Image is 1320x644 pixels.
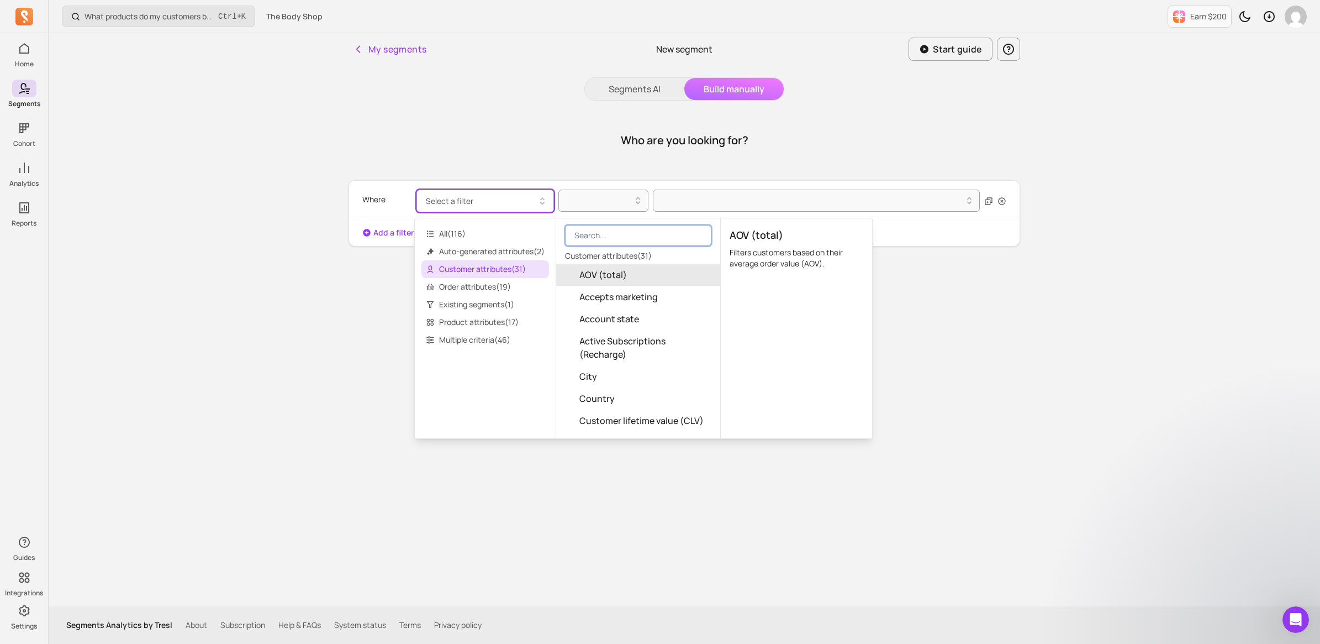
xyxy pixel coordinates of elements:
[621,133,748,148] h1: Who are you looking for?
[585,78,684,100] button: Segments AI
[12,531,36,564] button: Guides
[426,196,473,206] span: Select a filter
[13,519,367,531] div: Did this answer your question?
[362,190,386,210] p: Where
[349,38,431,60] button: My segments
[13,139,35,148] p: Cohort
[204,530,233,552] span: smiley reaction
[556,308,720,330] button: Account state
[416,190,554,212] button: Select a filter
[241,12,246,21] kbd: K
[260,7,329,27] button: The Body Shop
[556,388,720,410] button: Country
[266,11,323,22] span: The Body Shop
[579,334,711,361] span: Active Subscriptions (Recharge)
[579,312,639,326] span: Account state
[421,296,549,313] span: Existing segments ( 1 )
[933,43,982,56] p: Start guide
[15,60,34,69] p: Home
[421,331,549,349] span: Multiple criteria ( 46 )
[656,43,712,56] p: New segment
[556,248,720,264] p: Customer attributes ( 31 )
[220,620,265,631] a: Subscription
[1190,11,1227,22] p: Earn $200
[332,4,353,25] button: Collapse window
[9,179,39,188] p: Analytics
[62,6,255,27] button: What products do my customers buy in the same order?Ctrl+K
[278,620,321,631] a: Help & FAQs
[556,432,720,454] button: Customer name
[556,410,720,432] button: Customer lifetime value (CLV)
[684,78,784,100] button: Build manually
[434,620,482,631] a: Privacy policy
[1234,6,1256,28] button: Toggle dark mode
[8,100,40,108] p: Segments
[556,286,720,308] button: Accepts marketing
[730,227,863,243] p: AOV (total)
[399,620,421,631] a: Terms
[362,227,414,238] button: Add a filter
[85,11,214,22] p: What products do my customers buy in the same order?
[147,530,176,552] span: disappointed reaction
[579,370,597,383] span: City
[579,290,658,303] span: Accepts marketing
[579,268,627,281] span: AOV (total)
[579,414,704,427] span: Customer lifetime value (CLV)
[565,225,711,246] input: Search...
[421,260,549,278] span: Customer attributes ( 31 )
[218,11,246,22] span: +
[182,530,198,552] span: 😐
[66,620,172,631] p: Segments Analytics by Tresl
[11,622,37,631] p: Settings
[218,11,237,22] kbd: Ctrl
[556,330,720,365] button: Active Subscriptions (Recharge)
[349,321,1020,334] p: Got questions?
[909,38,992,61] button: Start guide
[421,313,549,331] span: Product attributes ( 17 )
[353,4,373,24] div: Close
[186,620,207,631] a: About
[556,264,720,286] button: AOV (total)
[1285,6,1307,28] img: avatar
[1282,606,1309,633] iframe: Intercom live chat
[421,278,549,296] span: Order attributes ( 19 )
[730,247,863,269] p: Filters customers based on their average order value (AOV).
[153,530,169,552] span: 😞
[12,219,36,228] p: Reports
[146,566,234,574] a: Open in help center
[1168,6,1232,28] button: Earn $200
[421,243,549,260] span: Auto-generated attributes ( 2 )
[556,365,720,388] button: City
[7,4,28,25] button: go back
[13,553,35,562] p: Guides
[5,589,43,598] p: Integrations
[579,392,615,405] span: Country
[210,530,226,552] span: 😃
[176,530,204,552] span: neutral face reaction
[334,620,386,631] a: System status
[421,225,549,243] span: All ( 116 )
